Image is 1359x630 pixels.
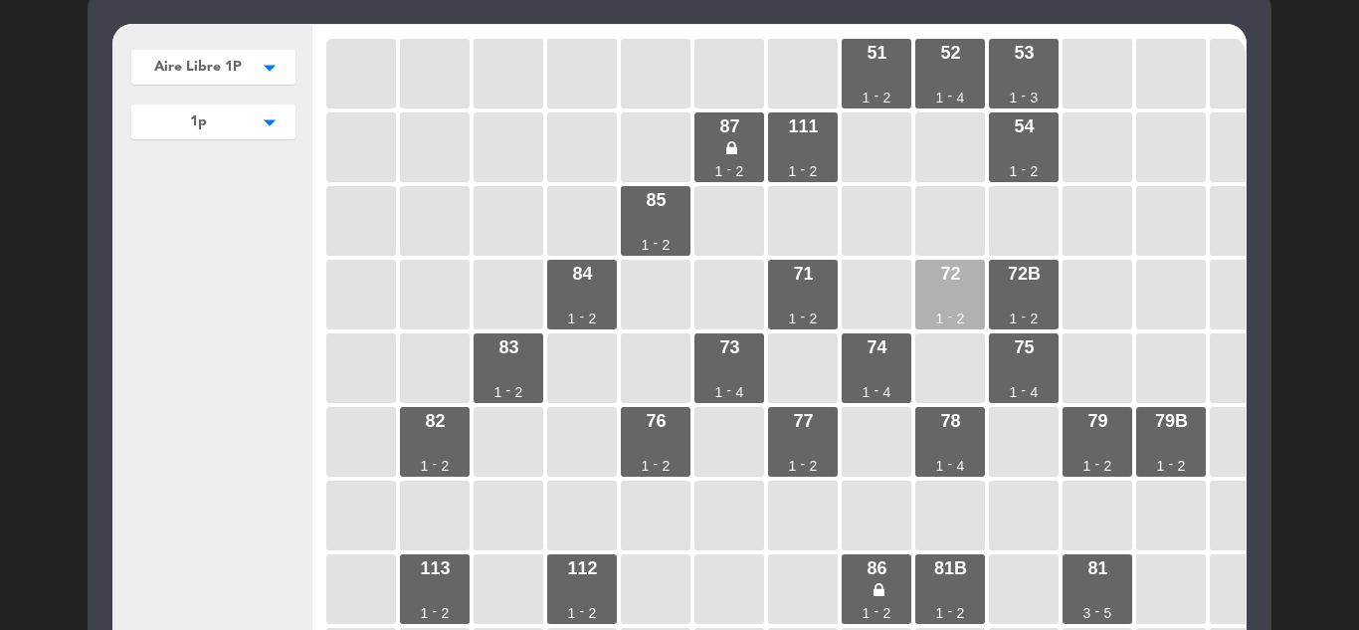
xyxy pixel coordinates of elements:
div: - [874,383,879,397]
div: 2 [589,312,597,325]
div: - [433,604,438,618]
div: 86 [867,559,886,577]
div: 72 [940,265,960,283]
div: 1 [1157,459,1165,473]
div: 52 [940,44,960,62]
div: 1 [789,312,797,325]
i: arrow_drop_down [255,58,285,78]
div: 1 [568,606,576,620]
div: 1 [421,606,429,620]
div: 1 [1083,459,1091,473]
div: - [948,89,953,103]
span: Aire Libre 1P [154,57,242,78]
div: 2 [663,238,671,252]
div: 4 [883,385,891,399]
div: 1 [789,459,797,473]
div: 1 [1010,385,1018,399]
div: 2 [515,385,523,399]
div: 1 [715,164,723,178]
div: 2 [1178,459,1186,473]
div: 2 [1031,164,1039,178]
i: arrow_drop_down [255,112,285,132]
div: - [506,383,511,397]
div: - [580,604,585,618]
div: 1 [494,385,502,399]
div: 5 [1104,606,1112,620]
div: 1 [936,91,944,105]
div: 1 [642,459,650,473]
div: 51 [867,44,886,62]
div: - [948,457,953,471]
div: 4 [1031,385,1039,399]
div: 71 [793,265,813,283]
div: 1 [1010,91,1018,105]
span: 1p [190,111,207,132]
div: 2 [957,312,965,325]
div: 2 [589,606,597,620]
div: 1 [789,164,797,178]
div: 79 [1087,412,1107,430]
div: - [1022,89,1027,103]
div: 3 [1083,606,1091,620]
div: 3 [1031,91,1039,105]
div: 113 [420,559,450,577]
div: 1 [715,385,723,399]
div: 2 [957,606,965,620]
div: 81 [1087,559,1107,577]
div: 2 [736,164,744,178]
div: 2 [442,606,450,620]
div: 1 [421,459,429,473]
div: - [654,236,659,250]
div: - [1022,162,1027,176]
div: 54 [1014,117,1034,135]
div: - [1022,383,1027,397]
div: 2 [810,459,818,473]
div: - [727,162,732,176]
button: Aire Libre 1Parrow_drop_down [131,50,295,85]
div: 1 [936,459,944,473]
div: - [948,310,953,323]
div: 1 [863,91,871,105]
div: 1 [936,606,944,620]
div: 112 [567,559,597,577]
div: 84 [572,265,592,283]
div: 2 [810,312,818,325]
div: - [1022,310,1027,323]
div: - [580,310,585,323]
div: 78 [940,412,960,430]
div: 4 [957,459,965,473]
div: 77 [793,412,813,430]
div: 4 [957,91,965,105]
div: 1 [936,312,944,325]
div: 79B [1155,412,1188,430]
div: 74 [867,338,886,356]
div: - [874,89,879,103]
div: 1 [1010,164,1018,178]
div: 2 [1104,459,1112,473]
div: - [727,383,732,397]
div: 1 [568,312,576,325]
div: 2 [810,164,818,178]
div: 111 [788,117,818,135]
div: - [801,162,806,176]
div: - [1095,457,1100,471]
div: - [1169,457,1174,471]
div: 4 [736,385,744,399]
div: 2 [442,459,450,473]
div: 83 [498,338,518,356]
div: 53 [1014,44,1034,62]
div: - [874,604,879,618]
div: 2 [883,91,891,105]
div: 1 [863,606,871,620]
div: 75 [1014,338,1034,356]
div: 81b [934,559,967,577]
div: 72B [1008,265,1041,283]
div: 85 [646,191,666,209]
div: 2 [883,606,891,620]
button: 1parrow_drop_down [131,105,295,139]
div: 1 [1010,312,1018,325]
div: - [801,457,806,471]
div: 1 [642,238,650,252]
div: - [948,604,953,618]
div: - [1095,604,1100,618]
